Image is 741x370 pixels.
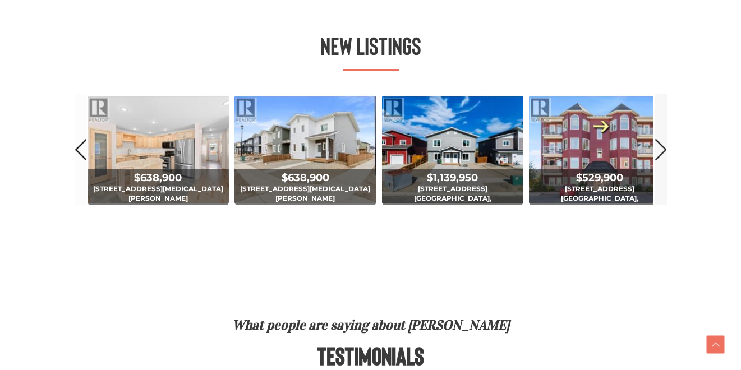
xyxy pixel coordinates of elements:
[383,172,523,184] div: $1,139,950
[234,170,376,247] span: [STREET_ADDRESS][MEDICAL_DATA][PERSON_NAME] [GEOGRAPHIC_DATA], [GEOGRAPHIC_DATA]
[236,172,375,184] div: $638,900
[382,94,524,205] img: <div class="price">$1,139,950</div> 47 Ellwood Street<br>Whitehorse, Yukon<br><div class='bed_bat...
[89,172,228,184] div: $638,900
[655,94,667,205] a: Next
[57,318,685,332] h4: What people are saying about [PERSON_NAME]
[130,33,612,58] h2: New Listings
[88,94,229,205] img: <div class="price">$638,900</div> 218 Witch Hazel Drive<br>Whitehorse, Yukon<br><div class='bed_b...
[382,170,524,238] span: [STREET_ADDRESS] [GEOGRAPHIC_DATA], [GEOGRAPHIC_DATA]
[57,343,685,368] h2: Testimonials
[234,94,376,205] img: <div class="price">$638,900</div> 214 Witch Hazel Drive<br>Whitehorse, Yukon<br><div class='bed_b...
[530,172,670,184] div: $529,900
[529,94,671,205] img: <div class="price">$529,900</div> 208-6100 6th Avenue<br>Whitehorse, Yukon<br><div class='bed_bat...
[529,170,671,238] span: [STREET_ADDRESS] [GEOGRAPHIC_DATA], [GEOGRAPHIC_DATA]
[75,94,87,205] a: Prev
[88,170,229,247] span: [STREET_ADDRESS][MEDICAL_DATA][PERSON_NAME] [GEOGRAPHIC_DATA], [GEOGRAPHIC_DATA]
